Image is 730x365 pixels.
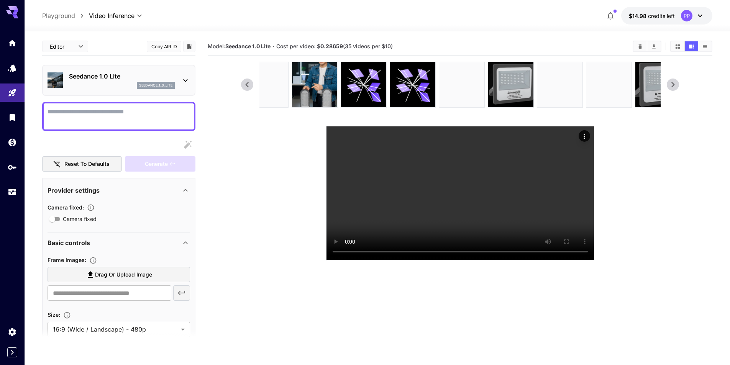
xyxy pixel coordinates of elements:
div: Models [8,63,17,73]
span: credits left [648,13,675,19]
span: Cost per video: $ (35 videos per $10) [276,43,393,49]
button: Reset to defaults [42,156,122,172]
b: Seedance 1.0 Lite [225,43,271,49]
p: Basic controls [48,238,90,247]
img: klMAcQAAAAZJREFUAwDHR6lMKIIsjwAAAABJRU5ErkJggg== [292,62,337,107]
img: 0V1yKwAAAAZJREFUAwD+ommym3eBugAAAABJRU5ErkJggg== [635,62,681,107]
img: 60FRXIAAAAGSURBVAMA8fUFATHHb0QAAAAASUVORK5CYII= [439,62,484,107]
span: Camera fixed [63,215,97,223]
button: Clear videos [633,41,647,51]
div: Actions [579,130,590,142]
button: Show videos in video view [685,41,698,51]
label: Drag or upload image [48,267,190,283]
div: Clear videosDownload All [633,41,661,52]
div: Show videos in grid viewShow videos in video viewShow videos in list view [670,41,712,52]
p: seedance_1_0_lite [139,83,172,88]
button: Expand sidebar [7,347,17,357]
div: Usage [8,187,17,197]
span: $14.98 [629,13,648,19]
div: Home [8,38,17,48]
button: $14.98458PP [621,7,712,25]
span: 16:9 (Wide / Landscape) - 480p [53,325,178,334]
div: Basic controls [48,234,190,252]
button: Adjust the dimensions of the generated image by specifying its width and height in pixels, or sel... [60,311,74,319]
span: Editor [50,43,74,51]
div: PP [681,10,692,21]
button: Upload frame images. [86,257,100,264]
span: Video Inference [89,11,135,20]
button: Copy AIR ID [147,41,181,52]
span: Camera fixed : [48,204,84,211]
div: Provider settings [48,181,190,200]
div: Wallet [8,137,17,147]
button: Show videos in list view [698,41,712,51]
div: Library [8,113,17,122]
div: Settings [8,327,17,337]
nav: breadcrumb [42,11,89,20]
span: Size : [48,311,60,318]
img: 7FC+yAAAAAZJREFUAwAQHwbBSziNHAAAAABJRU5ErkJggg== [243,62,288,107]
div: Seedance 1.0 Liteseedance_1_0_lite [48,69,190,92]
img: 60FRXIAAAAGSURBVAMA8fUFATHHb0QAAAAASUVORK5CYII= [537,62,582,107]
div: API Keys [8,162,17,172]
img: 6E5gEYAAAAGSURBVAMAgZ9ypNl6OXgAAAAASUVORK5CYII= [488,62,533,107]
p: Seedance 1.0 Lite [69,72,175,81]
span: Drag or upload image [95,270,152,280]
span: Model: [208,43,271,49]
button: Show videos in grid view [671,41,684,51]
p: Provider settings [48,186,100,195]
div: $14.98458 [629,12,675,20]
img: 60FRXIAAAAGSURBVAMA8fUFATHHb0QAAAAASUVORK5CYII= [586,62,632,107]
b: 0.28659 [320,43,343,49]
p: · [272,42,274,51]
button: Download All [647,41,661,51]
div: Playground [8,88,17,98]
button: Add to library [186,42,193,51]
span: Frame Images : [48,257,86,263]
a: Playground [42,11,75,20]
